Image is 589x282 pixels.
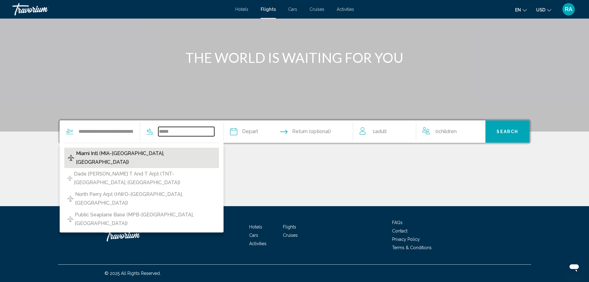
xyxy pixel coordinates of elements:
a: Activities [337,7,354,12]
span: 1 [373,127,387,136]
a: Cruises [309,7,324,12]
button: Dade [PERSON_NAME] T And T Arpt (TNT-[GEOGRAPHIC_DATA], [GEOGRAPHIC_DATA]) [64,168,219,189]
a: Contact [392,228,408,233]
button: Travelers: 1 adult, 0 children [353,120,486,143]
span: Return (optional) [292,127,331,136]
button: Change currency [536,5,551,14]
button: Return date [280,120,331,143]
span: USD [536,7,545,12]
a: Travorium [12,3,229,15]
button: Search [485,120,530,143]
h1: THE WORLD IS WAITING FOR YOU [179,50,411,66]
span: Children [438,128,457,134]
button: User Menu [561,3,577,16]
a: Travorium [105,226,166,245]
span: Public Seaplane Base (MPB-[GEOGRAPHIC_DATA], [GEOGRAPHIC_DATA]) [75,210,216,228]
span: Search [497,129,518,134]
a: Flights [283,224,296,229]
a: Flights [261,7,276,12]
iframe: Button to launch messaging window [564,257,584,277]
span: en [515,7,521,12]
span: Adult [375,128,387,134]
a: Terms & Conditions [392,245,432,250]
a: Activities [249,241,267,246]
button: Miami Intl (MIA-[GEOGRAPHIC_DATA], [GEOGRAPHIC_DATA]) [64,148,219,168]
a: Cars [288,7,297,12]
span: North Perry Arpt (HWO-[GEOGRAPHIC_DATA], [GEOGRAPHIC_DATA]) [75,190,216,207]
button: North Perry Arpt (HWO-[GEOGRAPHIC_DATA], [GEOGRAPHIC_DATA]) [64,189,219,209]
a: Hotels [249,224,262,229]
span: © 2025 All Rights Reserved. [105,271,161,276]
a: Cruises [283,233,298,238]
span: RA [565,6,572,12]
a: Privacy Policy [392,237,420,242]
button: Depart date [230,120,258,143]
span: Dade [PERSON_NAME] T And T Arpt (TNT-[GEOGRAPHIC_DATA], [GEOGRAPHIC_DATA]) [74,170,216,187]
a: FAQs [392,220,403,225]
div: Search widget [60,120,530,143]
span: Miami Intl (MIA-[GEOGRAPHIC_DATA], [GEOGRAPHIC_DATA]) [76,149,216,167]
span: 0 [435,127,457,136]
a: Cars [249,233,258,238]
button: Public Seaplane Base (MPB-[GEOGRAPHIC_DATA], [GEOGRAPHIC_DATA]) [64,209,219,229]
button: Change language [515,5,527,14]
a: Hotels [235,7,248,12]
